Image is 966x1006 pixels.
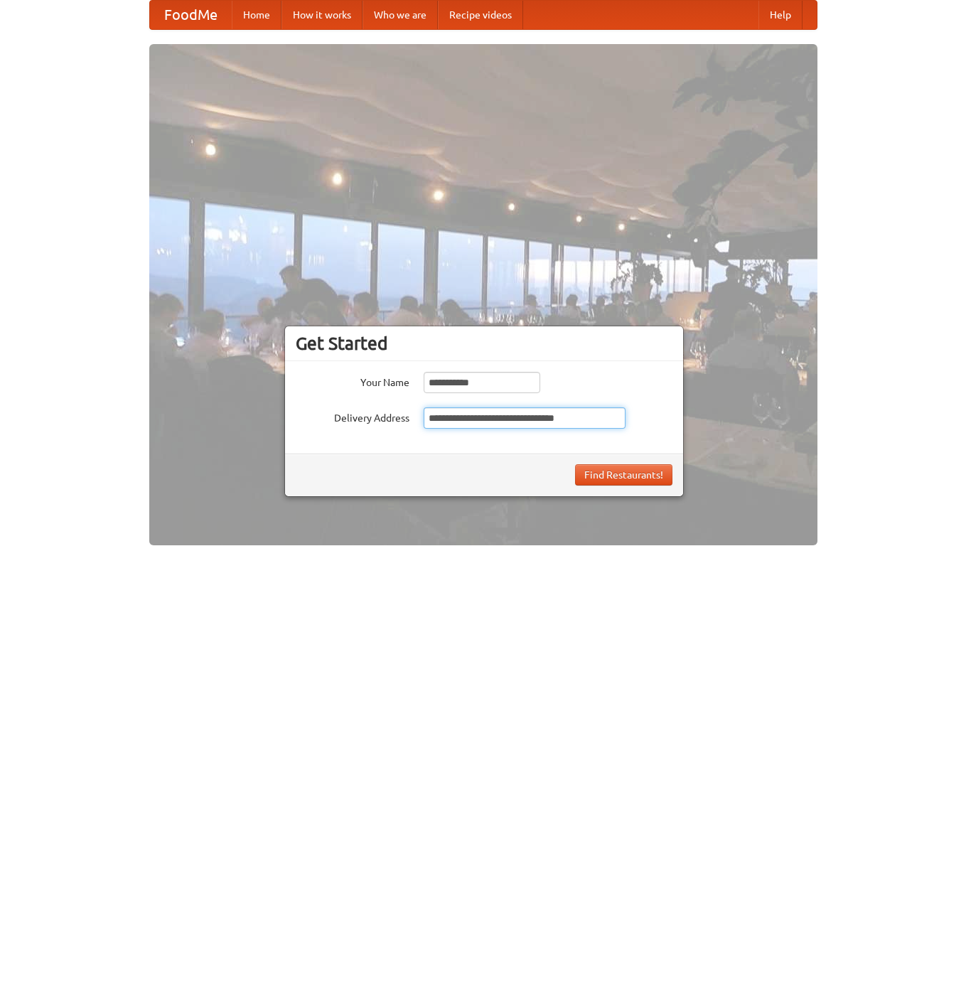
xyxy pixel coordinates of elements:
a: Who we are [363,1,438,29]
a: Help [758,1,803,29]
a: Home [232,1,281,29]
a: How it works [281,1,363,29]
label: Your Name [296,372,409,390]
a: Recipe videos [438,1,523,29]
label: Delivery Address [296,407,409,425]
a: FoodMe [150,1,232,29]
h3: Get Started [296,333,672,354]
button: Find Restaurants! [575,464,672,486]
